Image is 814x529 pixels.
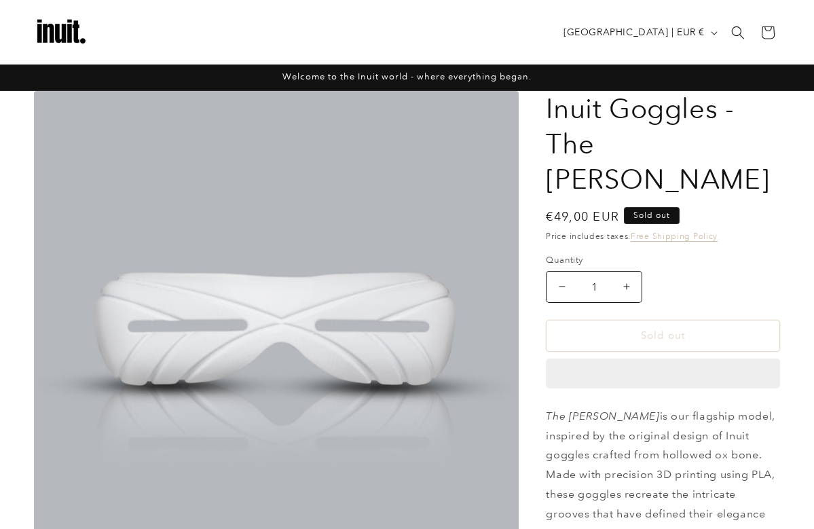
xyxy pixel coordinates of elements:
[282,71,532,81] span: Welcome to the Inuit world - where everything began.
[546,207,619,225] span: €49,00 EUR
[546,253,780,267] label: Quantity
[631,231,718,241] a: Free Shipping Policy
[546,91,780,197] h1: Inuit Goggles - The [PERSON_NAME]
[34,5,88,60] img: Inuit Logo
[546,230,780,243] div: Price includes taxes.
[563,25,705,39] span: [GEOGRAPHIC_DATA] | EUR €
[34,65,780,90] div: Announcement
[624,207,680,224] span: Sold out
[723,18,753,48] summary: Search
[546,320,780,352] button: Sold out
[555,20,723,45] button: [GEOGRAPHIC_DATA] | EUR €
[546,409,659,422] em: The [PERSON_NAME]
